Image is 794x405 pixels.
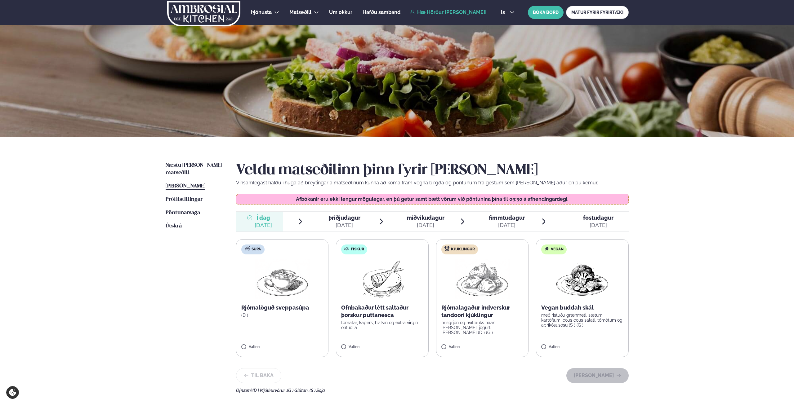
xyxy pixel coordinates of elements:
[363,9,400,16] a: Hafðu samband
[245,246,250,251] img: soup.svg
[252,247,261,252] span: Súpa
[363,9,400,15] span: Hafðu samband
[329,9,352,16] a: Um okkur
[236,162,629,179] h2: Veldu matseðilinn þinn fyrir [PERSON_NAME]
[341,320,423,330] p: tómatar, kapers, hvítvín og extra virgin ólífuolía
[541,304,623,311] p: Vegan buddah skál
[544,246,549,251] img: Vegan.svg
[351,247,364,252] span: Fiskur
[255,214,272,222] span: Í dag
[341,304,423,319] p: Ofnbakaður létt saltaður þorskur puttanesca
[444,246,449,251] img: chicken.svg
[255,259,310,299] img: Soup.png
[407,222,444,229] div: [DATE]
[355,259,410,299] img: Fish.png
[583,214,613,221] span: föstudagur
[541,313,623,328] p: með ristuðu grænmeti, sætum kartöflum, cous cous salati, tómötum og apríkósusósu (S ) (G )
[236,179,629,187] p: Vinsamlegast hafðu í huga að breytingar á matseðlinum kunna að koma fram vegna birgða og pöntunum...
[451,247,475,252] span: Kjúklingur
[255,222,272,229] div: [DATE]
[166,183,205,189] span: [PERSON_NAME]
[455,259,510,299] img: Chicken-thighs.png
[344,246,349,251] img: fish.svg
[555,259,609,299] img: Vegan.png
[289,9,311,16] a: Matseðill
[489,222,525,229] div: [DATE]
[166,162,224,177] a: Næstu [PERSON_NAME] matseðill
[441,320,524,335] p: hrísgrjón og hvítlauks naan [PERSON_NAME], jógúrt [PERSON_NAME] (D ) (G )
[289,9,311,15] span: Matseðill
[166,163,222,175] span: Næstu [PERSON_NAME] matseðill
[166,223,182,229] span: Útskrá
[166,222,182,230] a: Útskrá
[251,9,272,16] a: Þjónusta
[329,9,352,15] span: Um okkur
[166,183,205,190] a: [PERSON_NAME]
[166,196,203,203] a: Prófílstillingar
[236,368,281,383] button: Til baka
[252,388,287,393] span: (D ) Mjólkurvörur ,
[242,197,622,202] p: Afbókanir eru ekki lengur mögulegar, en þú getur samt bætt vörum við pöntunina þína til 09:30 á a...
[566,368,629,383] button: [PERSON_NAME]
[407,214,444,221] span: miðvikudagur
[166,197,203,202] span: Prófílstillingar
[166,210,200,215] span: Pöntunarsaga
[328,222,360,229] div: [DATE]
[236,388,629,393] div: Ofnæmi:
[241,313,323,318] p: (D )
[489,214,525,221] span: fimmtudagur
[501,10,507,15] span: is
[310,388,325,393] span: (S ) Soja
[287,388,310,393] span: (G ) Glúten ,
[528,6,564,19] button: BÓKA BORÐ
[441,304,524,319] p: Rjómalagaður indverskur tandoori kjúklingur
[583,222,613,229] div: [DATE]
[566,6,629,19] a: MATUR FYRIR FYRIRTÆKI
[166,209,200,217] a: Pöntunarsaga
[551,247,564,252] span: Vegan
[251,9,272,15] span: Þjónusta
[241,304,323,311] p: Rjómalöguð sveppasúpa
[167,1,241,26] img: logo
[496,10,519,15] button: is
[328,214,360,221] span: þriðjudagur
[410,10,487,15] a: Hæ Hörður [PERSON_NAME]!
[6,386,19,399] a: Cookie settings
